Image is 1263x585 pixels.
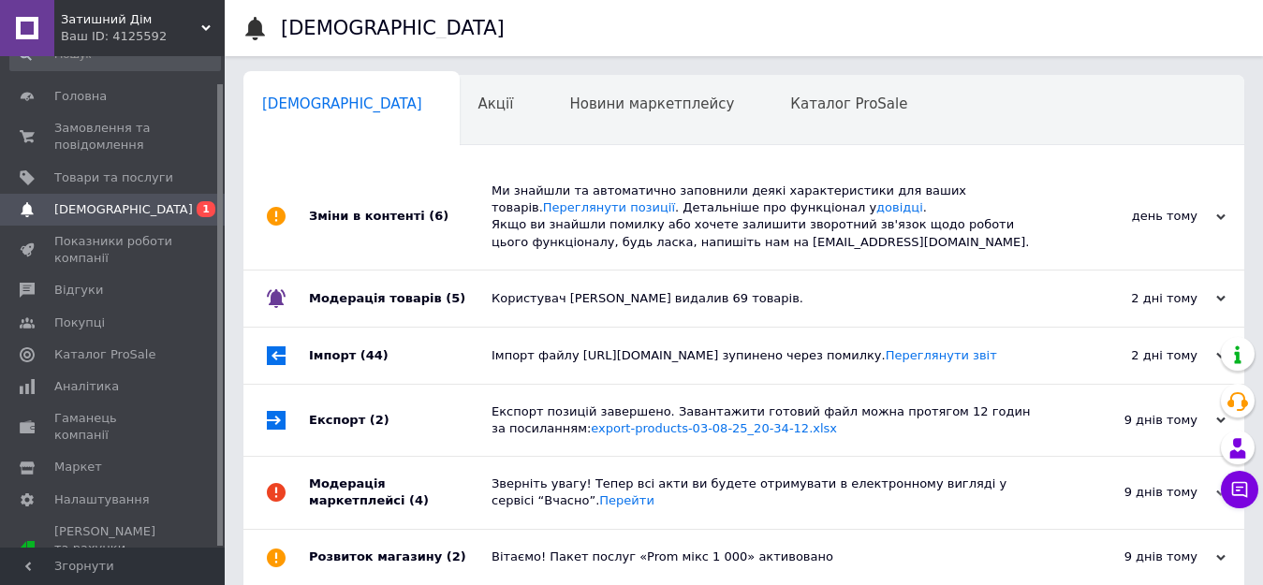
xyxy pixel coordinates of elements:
[447,549,466,563] span: (2)
[309,164,492,270] div: Зміни в контенті
[446,291,465,305] span: (5)
[409,493,429,507] span: (4)
[1038,484,1226,501] div: 9 днів тому
[54,88,107,105] span: Головна
[790,95,907,112] span: Каталог ProSale
[1038,347,1226,364] div: 2 дні тому
[54,378,119,395] span: Аналітика
[54,120,173,154] span: Замовлення та повідомлення
[599,493,654,507] a: Перейти
[54,169,173,186] span: Товари та послуги
[54,410,173,444] span: Гаманець компанії
[61,11,201,28] span: Затишний Дім
[309,457,492,528] div: Модерація маркетплейсі
[370,413,389,427] span: (2)
[309,271,492,327] div: Модерація товарів
[492,475,1038,509] div: Зверніть увагу! Тепер всі акти ви будете отримувати в електронному вигляді у сервісі “Вчасно”.
[1038,412,1226,429] div: 9 днів тому
[492,290,1038,307] div: Користувач [PERSON_NAME] видалив 69 товарів.
[54,346,155,363] span: Каталог ProSale
[262,95,422,112] span: [DEMOGRAPHIC_DATA]
[492,403,1038,437] div: Експорт позицій завершено. Завантажити готовий файл можна протягом 12 годин за посиланням:
[54,459,102,475] span: Маркет
[876,200,923,214] a: довідці
[61,28,225,45] div: Ваш ID: 4125592
[1038,290,1226,307] div: 2 дні тому
[492,183,1038,251] div: Ми знайшли та автоматично заповнили деякі характеристики для ваших товарів. . Детальніше про функ...
[197,201,215,217] span: 1
[54,491,150,508] span: Налаштування
[281,17,505,39] h1: [DEMOGRAPHIC_DATA]
[309,328,492,384] div: Імпорт
[1221,471,1258,508] button: Чат з покупцем
[886,348,997,362] a: Переглянути звіт
[492,347,1038,364] div: Імпорт файлу [URL][DOMAIN_NAME] зупинено через помилку.
[360,348,389,362] span: (44)
[54,523,173,575] span: [PERSON_NAME] та рахунки
[309,385,492,456] div: Експорт
[569,95,734,112] span: Новини маркетплейсу
[591,421,837,435] a: export-products-03-08-25_20-34-12.xlsx
[478,95,514,112] span: Акції
[54,314,105,331] span: Покупці
[54,233,173,267] span: Показники роботи компанії
[1038,548,1226,565] div: 9 днів тому
[54,282,103,299] span: Відгуки
[492,548,1038,565] div: Вітаємо! Пакет послуг «Prom мікс 1 000» активовано
[54,201,193,218] span: [DEMOGRAPHIC_DATA]
[543,200,675,214] a: Переглянути позиції
[429,209,448,223] span: (6)
[1038,208,1226,225] div: день тому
